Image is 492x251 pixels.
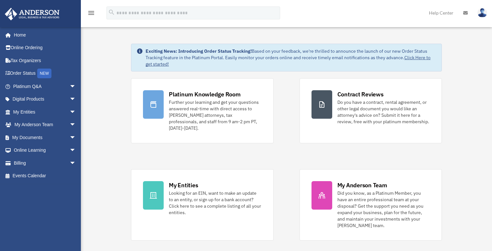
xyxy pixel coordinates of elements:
[337,190,430,229] div: Did you know, as a Platinum Member, you have an entire professional team at your disposal? Get th...
[131,169,273,241] a: My Entities Looking for an EIN, want to make an update to an entity, or sign up for a bank accoun...
[337,90,384,98] div: Contract Reviews
[5,54,86,67] a: Tax Organizers
[131,78,273,143] a: Platinum Knowledge Room Further your learning and get your questions answered real-time with dire...
[5,157,86,169] a: Billingarrow_drop_down
[146,48,252,54] strong: Exciting News: Introducing Order Status Tracking!
[70,157,82,170] span: arrow_drop_down
[146,55,431,67] a: Click Here to get started!
[70,105,82,119] span: arrow_drop_down
[5,131,86,144] a: My Documentsarrow_drop_down
[5,41,86,54] a: Online Ordering
[5,144,86,157] a: Online Learningarrow_drop_down
[300,78,442,143] a: Contract Reviews Do you have a contract, rental agreement, or other legal document you would like...
[5,28,82,41] a: Home
[337,99,430,125] div: Do you have a contract, rental agreement, or other legal document you would like an attorney's ad...
[70,131,82,144] span: arrow_drop_down
[108,9,115,16] i: search
[3,8,61,20] img: Anderson Advisors Platinum Portal
[146,48,436,67] div: Based on your feedback, we're thrilled to announce the launch of our new Order Status Tracking fe...
[5,105,86,118] a: My Entitiesarrow_drop_down
[5,67,86,80] a: Order StatusNEW
[70,144,82,157] span: arrow_drop_down
[477,8,487,17] img: User Pic
[169,181,198,189] div: My Entities
[37,69,51,78] div: NEW
[70,93,82,106] span: arrow_drop_down
[5,93,86,106] a: Digital Productsarrow_drop_down
[5,169,86,182] a: Events Calendar
[87,9,95,17] i: menu
[5,80,86,93] a: Platinum Q&Aarrow_drop_down
[169,90,241,98] div: Platinum Knowledge Room
[70,80,82,93] span: arrow_drop_down
[300,169,442,241] a: My Anderson Team Did you know, as a Platinum Member, you have an entire professional team at your...
[337,181,387,189] div: My Anderson Team
[70,118,82,132] span: arrow_drop_down
[169,190,261,216] div: Looking for an EIN, want to make an update to an entity, or sign up for a bank account? Click her...
[169,99,261,131] div: Further your learning and get your questions answered real-time with direct access to [PERSON_NAM...
[87,11,95,17] a: menu
[5,118,86,131] a: My Anderson Teamarrow_drop_down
